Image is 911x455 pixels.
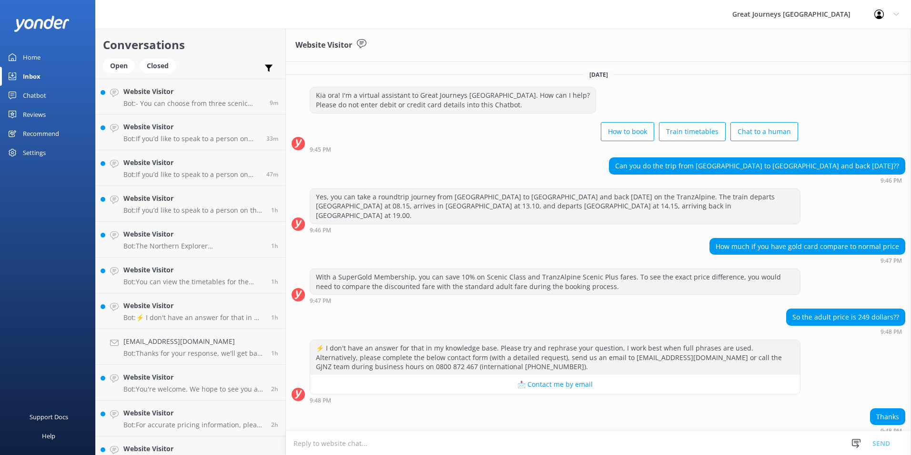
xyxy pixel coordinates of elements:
strong: 9:45 PM [310,147,331,153]
p: Bot: If you’d like to speak to a person on the Great Journeys NZ team, please call [PHONE_NUMBER]... [123,206,264,215]
a: Website VisitorBot:If you’d like to speak to a person on the Great Journeys NZ team, please call ... [96,150,285,186]
div: Kia ora! I'm a virtual assistant to Great Journeys [GEOGRAPHIC_DATA]. How can I help? Please do n... [310,87,596,113]
a: Open [103,60,140,71]
div: Open [103,59,135,73]
span: 12:21pm 10-Aug-2025 (UTC +12:00) Pacific/Auckland [271,349,278,357]
div: Home [23,48,40,67]
a: Website VisitorBot:The Northern Explorer [GEOGRAPHIC_DATA] to [GEOGRAPHIC_DATA] trains depart sou... [96,222,285,258]
p: Bot: If you’d like to speak to a person on the Great Journeys NZ team, please call [PHONE_NUMBER]... [123,134,259,143]
h4: Website Visitor [123,229,264,239]
div: Help [42,426,55,445]
div: Thanks [871,409,905,425]
div: So the adult price is 249 dollars?? [787,309,905,325]
div: Settings [23,143,46,162]
strong: 9:46 PM [310,227,331,233]
strong: 9:47 PM [310,298,331,304]
div: How much if you have gold card compare to normal price [710,238,905,255]
a: Website VisitorBot:⚡ I don't have an answer for that in my knowledge base. Please try and rephras... [96,293,285,329]
div: 09:48pm 09-Aug-2025 (UTC +12:00) Pacific/Auckland [870,427,905,434]
button: Chat to a human [730,122,798,141]
span: 12:00pm 10-Aug-2025 (UTC +12:00) Pacific/Auckland [271,385,278,393]
h4: Website Visitor [123,122,259,132]
p: Bot: ⚡ I don't have an answer for that in my knowledge base. Please try and rephrase your questio... [123,313,264,322]
span: 11:32am 10-Aug-2025 (UTC +12:00) Pacific/Auckland [271,421,278,429]
button: Train timetables [659,122,726,141]
h2: Conversations [103,36,278,54]
div: Closed [140,59,176,73]
p: Bot: If you’d like to speak to a person on the Great Journeys NZ team, please call [PHONE_NUMBER]... [123,170,259,179]
a: Website VisitorBot:You're welcome. We hope to see you at soon!2h [96,365,285,401]
div: With a SuperGold Membership, you can save 10% on Scenic Class and TranzAlpine Scenic Plus fares. ... [310,269,800,294]
a: Website VisitorBot:If you’d like to speak to a person on the Great Journeys NZ team, please call ... [96,186,285,222]
h4: Website Visitor [123,86,263,97]
span: 12:41pm 10-Aug-2025 (UTC +12:00) Pacific/Auckland [271,242,278,250]
p: Bot: The Northern Explorer [GEOGRAPHIC_DATA] to [GEOGRAPHIC_DATA] trains depart southbound [DATE]... [123,242,264,250]
strong: 9:48 PM [881,428,902,434]
div: Chatbot [23,86,46,105]
p: Bot: - You can choose from three scenic train options: the Northern Explorer ([GEOGRAPHIC_DATA] t... [123,99,263,108]
div: Reviews [23,105,46,124]
button: 📩 Contact me by email [310,375,800,394]
div: Recommend [23,124,59,143]
div: 09:47pm 09-Aug-2025 (UTC +12:00) Pacific/Auckland [709,257,905,264]
strong: 9:47 PM [881,258,902,264]
h4: Website Visitor [123,372,264,383]
h4: Website Visitor [123,300,264,311]
div: ⚡ I don't have an answer for that in my knowledge base. Please try and rephrase your question, I ... [310,340,800,375]
strong: 9:48 PM [310,398,331,403]
div: 09:48pm 09-Aug-2025 (UTC +12:00) Pacific/Auckland [786,328,905,335]
img: yonder-white-logo.png [14,16,69,31]
div: 09:48pm 09-Aug-2025 (UTC +12:00) Pacific/Auckland [310,397,800,403]
h4: [EMAIL_ADDRESS][DOMAIN_NAME] [123,336,264,347]
h4: Website Visitor [123,157,259,168]
a: Website VisitorBot:If you’d like to speak to a person on the Great Journeys NZ team, please call ... [96,114,285,150]
a: Closed [140,60,181,71]
a: Website VisitorBot:You can view the timetables for the Northern Explorer, Coastal Pacific, and Tr... [96,258,285,293]
div: 09:46pm 09-Aug-2025 (UTC +12:00) Pacific/Auckland [609,177,905,184]
div: Support Docs [30,407,68,426]
div: Can you do the trip from [GEOGRAPHIC_DATA] to [GEOGRAPHIC_DATA] and back [DATE]?? [609,158,905,174]
div: Inbox [23,67,40,86]
p: Bot: Thanks for your response, we'll get back to you as soon as we can during opening hours. [123,349,264,358]
span: 12:32pm 10-Aug-2025 (UTC +12:00) Pacific/Auckland [271,313,278,321]
strong: 9:48 PM [881,329,902,335]
h4: Website Visitor [123,193,264,204]
p: Bot: For accurate pricing information, please visit our website and check the details for your in... [123,421,264,429]
button: How to book [601,122,654,141]
h4: Website Visitor [123,408,264,418]
div: 09:46pm 09-Aug-2025 (UTC +12:00) Pacific/Auckland [310,227,800,233]
h4: Website Visitor [123,265,264,275]
span: 01:14pm 10-Aug-2025 (UTC +12:00) Pacific/Auckland [266,170,278,178]
div: 09:47pm 09-Aug-2025 (UTC +12:00) Pacific/Auckland [310,297,800,304]
span: 01:53pm 10-Aug-2025 (UTC +12:00) Pacific/Auckland [270,99,278,107]
span: 01:28pm 10-Aug-2025 (UTC +12:00) Pacific/Auckland [266,134,278,143]
span: 12:41pm 10-Aug-2025 (UTC +12:00) Pacific/Auckland [271,206,278,214]
strong: 9:46 PM [881,178,902,184]
div: Yes, you can take a roundtrip journey from [GEOGRAPHIC_DATA] to [GEOGRAPHIC_DATA] and back [DATE]... [310,189,800,224]
h3: Website Visitor [295,39,352,52]
div: 09:45pm 09-Aug-2025 (UTC +12:00) Pacific/Auckland [310,146,798,153]
a: [EMAIL_ADDRESS][DOMAIN_NAME]Bot:Thanks for your response, we'll get back to you as soon as we can... [96,329,285,365]
a: Website VisitorBot:For accurate pricing information, please visit our website and check the detai... [96,401,285,436]
a: Website VisitorBot:- You can choose from three scenic train options: the Northern Explorer ([GEOG... [96,79,285,114]
span: 12:34pm 10-Aug-2025 (UTC +12:00) Pacific/Auckland [271,278,278,286]
p: Bot: You're welcome. We hope to see you at soon! [123,385,264,393]
span: [DATE] [584,71,614,79]
p: Bot: You can view the timetables for the Northern Explorer, Coastal Pacific, and TranzAlpine Scen... [123,278,264,286]
h4: Website Visitor [123,444,264,454]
